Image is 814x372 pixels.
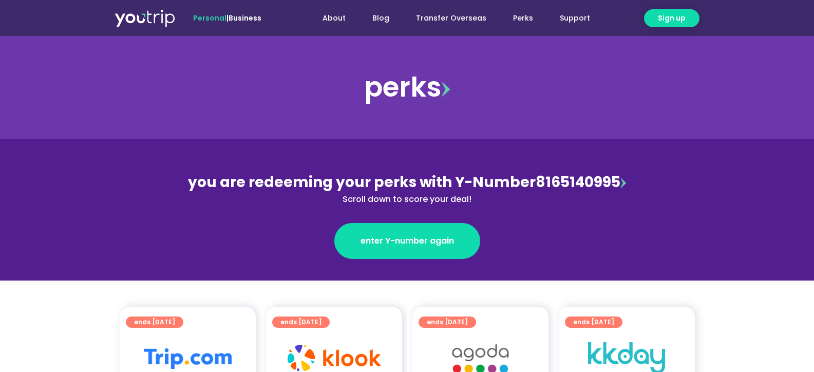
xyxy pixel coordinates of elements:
a: About [309,9,359,28]
a: ends [DATE] [272,317,330,328]
a: Blog [359,9,403,28]
a: Business [229,13,261,23]
div: 8165140995 [184,172,630,206]
a: Perks [500,9,546,28]
a: Support [546,9,603,28]
span: ends [DATE] [573,317,614,328]
span: ends [DATE] [280,317,321,328]
a: enter Y-number again [334,223,480,259]
span: ends [DATE] [134,317,175,328]
nav: Menu [289,9,603,28]
span: you are redeeming your perks with Y-Number [188,172,536,192]
a: ends [DATE] [565,317,622,328]
a: ends [DATE] [126,317,183,328]
a: Sign up [644,9,699,27]
div: Scroll down to score your deal! [184,193,630,206]
span: ends [DATE] [427,317,468,328]
span: | [193,13,261,23]
span: Personal [193,13,226,23]
span: enter Y-number again [361,235,454,247]
a: ends [DATE] [419,317,476,328]
a: Transfer Overseas [403,9,500,28]
span: Sign up [658,13,686,24]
